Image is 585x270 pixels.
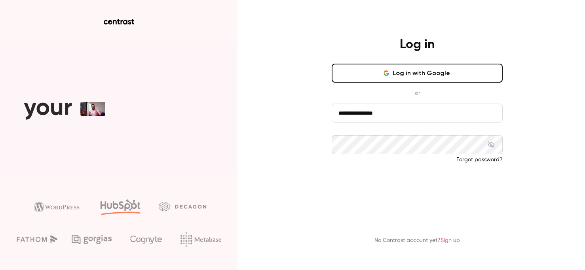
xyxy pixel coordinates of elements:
[332,176,503,195] button: Log in
[411,89,424,97] span: or
[456,157,503,162] a: Forgot password?
[400,37,435,53] h4: Log in
[374,236,460,245] p: No Contrast account yet?
[441,238,460,243] a: Sign up
[332,64,503,83] button: Log in with Google
[159,202,206,211] img: decagon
